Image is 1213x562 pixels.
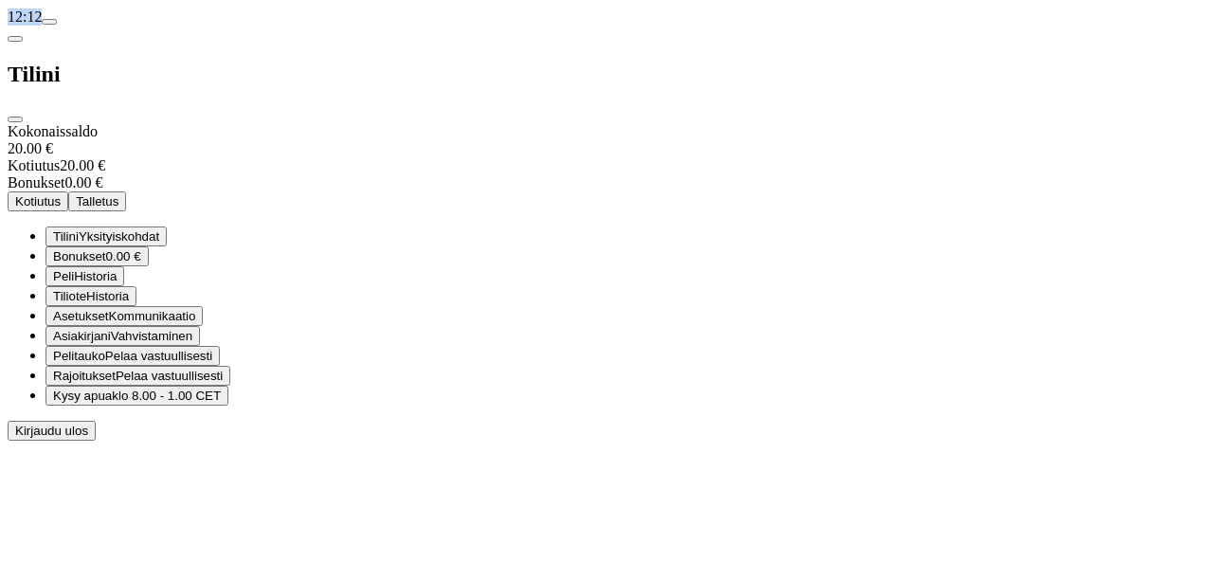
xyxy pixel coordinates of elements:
[76,194,118,208] span: Talletus
[8,157,60,173] span: Kotiutus
[74,269,117,283] span: Historia
[45,266,124,286] button: history iconPeliHistoria
[53,349,105,363] span: Pelitauko
[45,246,149,266] button: smiley iconBonukset0.00 €
[53,249,106,263] span: Bonukset
[105,349,212,363] span: Pelaa vastuullisesti
[42,19,57,25] button: menu
[53,329,111,343] span: Asiakirjani
[53,369,116,383] span: Rajoitukset
[106,249,141,263] span: 0.00 €
[8,174,1205,191] div: 0.00 €
[8,157,1205,174] div: 20.00 €
[45,366,230,386] button: limits iconRajoituksetPelaa vastuullisesti
[53,229,79,244] span: Tilini
[53,309,109,323] span: Asetukset
[68,191,126,211] button: Talletus
[8,117,23,122] button: close
[53,289,86,303] span: Tiliote
[116,369,223,383] span: Pelaa vastuullisesti
[15,424,88,438] span: Kirjaudu ulos
[111,329,192,343] span: Vahvistaminen
[45,326,200,346] button: document iconAsiakirjaniVahvistaminen
[8,36,23,42] button: chevron-left icon
[8,140,1205,157] div: 20.00 €
[45,306,203,326] button: toggle iconAsetuksetKommunikaatio
[8,191,68,211] button: Kotiutus
[8,9,42,25] span: 12:12
[8,123,1205,157] div: Kokonaissaldo
[45,386,228,406] button: headphones iconKysy apuaklo 8.00 - 1.00 CET
[53,389,112,403] span: Kysy apua
[15,194,61,208] span: Kotiutus
[45,286,136,306] button: transactions iconTilioteHistoria
[8,421,96,441] button: Kirjaudu ulos
[8,174,64,190] span: Bonukset
[109,309,196,323] span: Kommunikaatio
[8,62,1205,87] h2: Tilini
[79,229,159,244] span: Yksityiskohdat
[86,289,129,303] span: Historia
[53,269,74,283] span: Peli
[112,389,221,403] span: klo 8.00 - 1.00 CET
[45,346,220,366] button: clock iconPelitaukoPelaa vastuullisesti
[45,227,167,246] button: user-circle iconTiliniYksityiskohdat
